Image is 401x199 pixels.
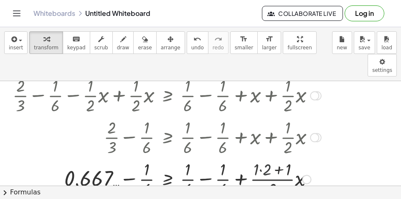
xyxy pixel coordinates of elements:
[117,45,129,51] span: draw
[358,45,370,51] span: save
[287,45,312,51] span: fullscreen
[235,45,253,51] span: smaller
[262,6,343,21] button: Collaborate Live
[63,31,90,54] button: keyboardkeypad
[257,31,281,54] button: format_sizelarger
[138,45,152,51] span: erase
[332,31,352,54] button: new
[269,10,336,17] span: Collaborate Live
[354,31,375,54] button: save
[368,54,397,77] button: settings
[156,31,185,54] button: arrange
[72,34,80,44] i: keyboard
[230,31,258,54] button: format_sizesmaller
[10,7,23,20] button: Toggle navigation
[33,9,75,18] a: Whiteboards
[377,31,397,54] button: load
[29,31,63,54] button: transform
[214,34,222,44] i: redo
[372,67,392,73] span: settings
[67,45,86,51] span: keypad
[381,45,392,51] span: load
[240,34,248,44] i: format_size
[187,31,208,54] button: undoundo
[193,34,201,44] i: undo
[161,45,180,51] span: arrange
[283,31,316,54] button: fullscreen
[90,31,113,54] button: scrub
[337,45,347,51] span: new
[213,45,224,51] span: redo
[94,45,108,51] span: scrub
[112,31,134,54] button: draw
[9,45,23,51] span: insert
[208,31,228,54] button: redoredo
[191,45,204,51] span: undo
[34,45,58,51] span: transform
[4,31,28,54] button: insert
[262,45,277,51] span: larger
[133,31,156,54] button: erase
[265,34,273,44] i: format_size
[345,5,384,21] button: Log in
